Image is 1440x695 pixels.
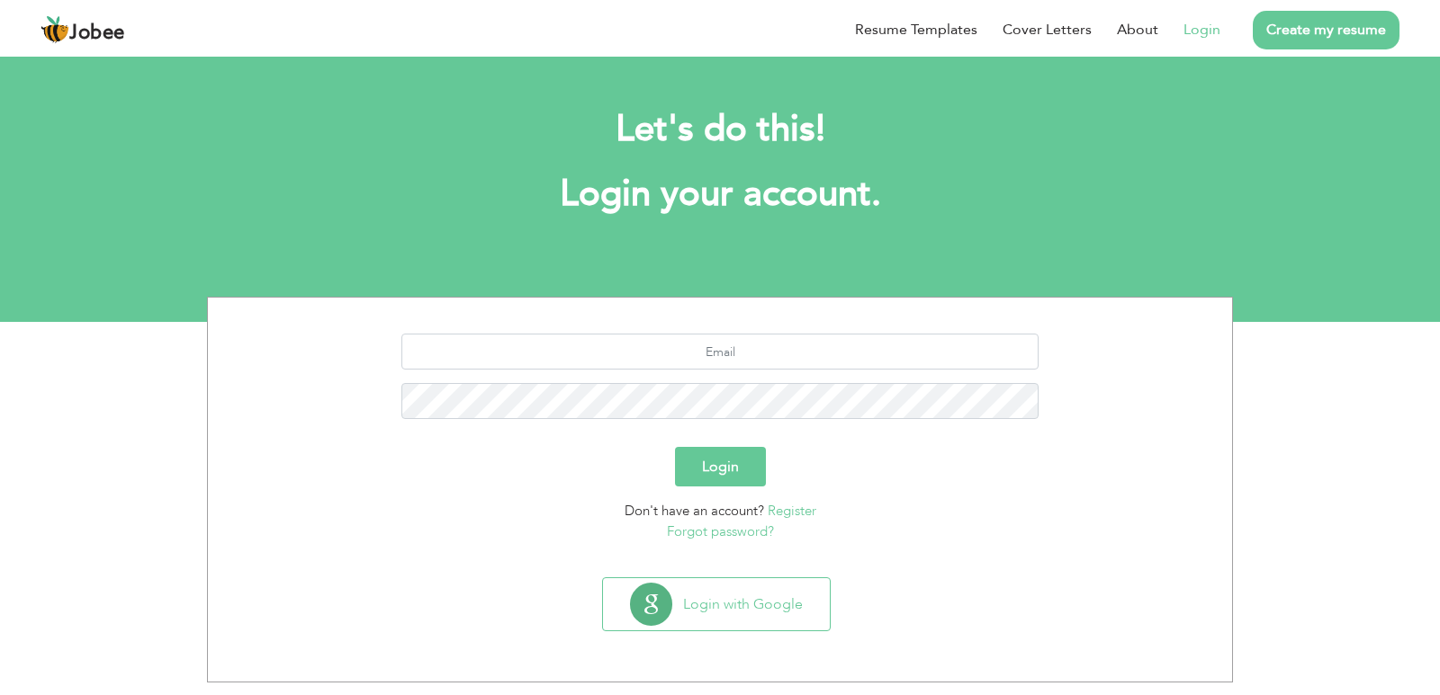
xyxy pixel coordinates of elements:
span: Jobee [69,23,125,43]
h2: Let's do this! [234,106,1206,153]
h1: Login your account. [234,171,1206,218]
img: jobee.io [40,15,69,44]
a: Cover Letters [1003,19,1092,40]
span: Don't have an account? [625,502,764,520]
a: Resume Templates [855,19,977,40]
a: Jobee [40,15,125,44]
input: Email [401,334,1039,370]
a: Forgot password? [667,522,774,540]
button: Login with Google [603,578,830,630]
a: Register [768,502,816,520]
a: About [1117,19,1158,40]
button: Login [675,447,766,486]
a: Login [1183,19,1220,40]
a: Create my resume [1253,11,1399,49]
